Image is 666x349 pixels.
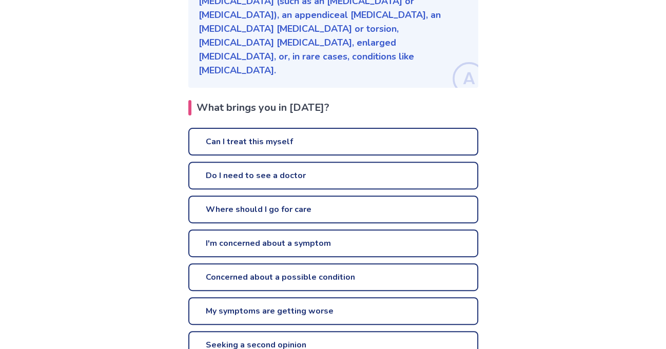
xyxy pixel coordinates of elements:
a: My symptoms are getting worse [188,297,478,325]
a: Do I need to see a doctor [188,162,478,189]
a: Concerned about a possible condition [188,263,478,291]
a: I'm concerned about a symptom [188,229,478,257]
h2: What brings you in [DATE]? [188,100,478,115]
a: Can I treat this myself [188,128,478,156]
a: Where should I go for care [188,196,478,223]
